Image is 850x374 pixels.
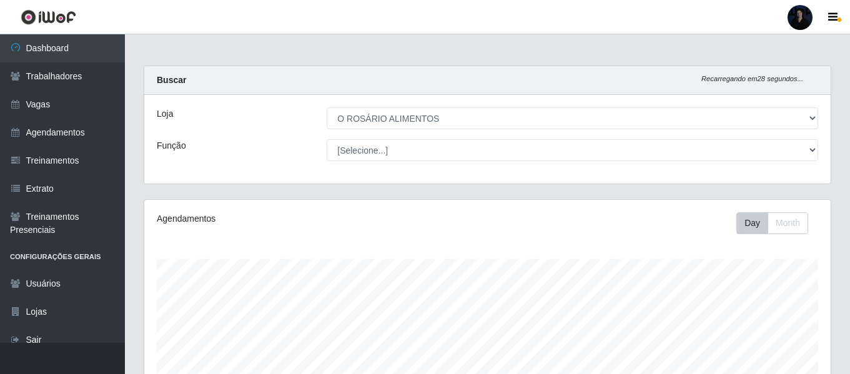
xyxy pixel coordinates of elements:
[157,139,186,152] label: Função
[157,212,422,225] div: Agendamentos
[701,75,803,82] i: Recarregando em 28 segundos...
[157,107,173,121] label: Loja
[157,75,186,85] strong: Buscar
[736,212,818,234] div: Toolbar with button groups
[21,9,76,25] img: CoreUI Logo
[768,212,808,234] button: Month
[736,212,768,234] button: Day
[736,212,808,234] div: First group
